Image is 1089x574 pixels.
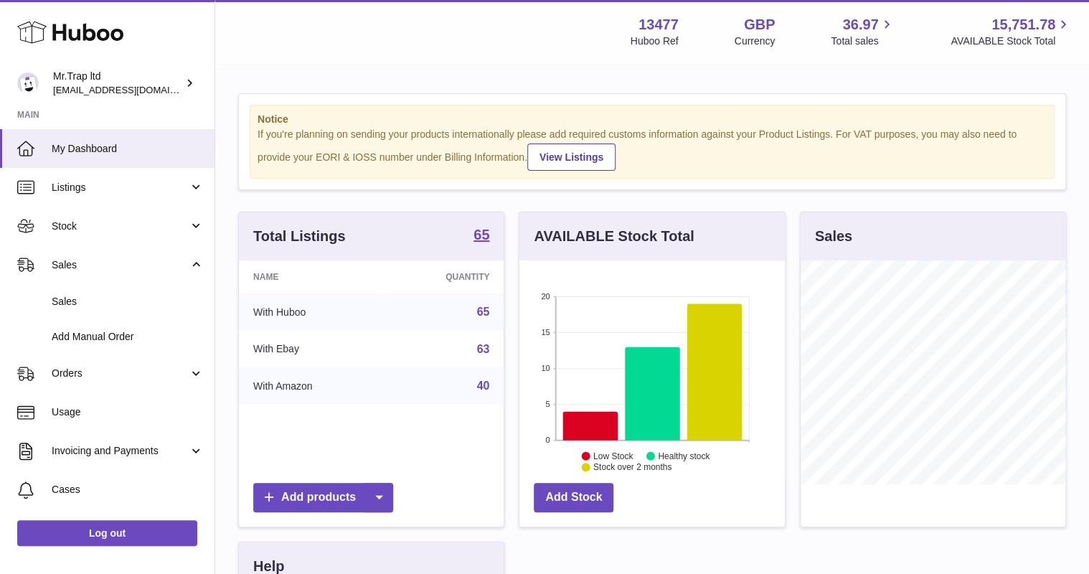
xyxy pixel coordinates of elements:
[991,15,1055,34] span: 15,751.78
[546,436,550,444] text: 0
[527,143,616,171] a: View Listings
[52,258,189,272] span: Sales
[658,451,710,461] text: Healthy stock
[477,306,490,318] a: 65
[542,328,550,337] text: 15
[17,520,197,546] a: Log out
[735,34,775,48] div: Currency
[546,400,550,408] text: 5
[542,364,550,372] text: 10
[253,227,346,246] h3: Total Listings
[638,15,679,34] strong: 13477
[52,142,204,156] span: My Dashboard
[542,292,550,301] text: 20
[831,15,895,48] a: 36.97 Total sales
[473,227,489,242] strong: 65
[52,181,189,194] span: Listings
[239,293,384,331] td: With Huboo
[258,128,1047,171] div: If you're planning on sending your products internationally please add required customs informati...
[52,330,204,344] span: Add Manual Order
[52,295,204,309] span: Sales
[52,483,204,497] span: Cases
[17,72,39,94] img: office@grabacz.eu
[239,331,384,368] td: With Ebay
[477,380,490,392] a: 40
[473,227,489,245] a: 65
[534,227,694,246] h3: AVAILABLE Stock Total
[951,34,1072,48] span: AVAILABLE Stock Total
[815,227,852,246] h3: Sales
[52,444,189,458] span: Invoicing and Payments
[593,462,671,472] text: Stock over 2 months
[842,15,878,34] span: 36.97
[53,84,211,95] span: [EMAIL_ADDRESS][DOMAIN_NAME]
[52,367,189,380] span: Orders
[258,113,1047,126] strong: Notice
[631,34,679,48] div: Huboo Ref
[239,260,384,293] th: Name
[593,451,633,461] text: Low Stock
[53,70,182,97] div: Mr.Trap ltd
[52,220,189,233] span: Stock
[253,483,393,512] a: Add products
[831,34,895,48] span: Total sales
[744,15,775,34] strong: GBP
[384,260,504,293] th: Quantity
[52,405,204,419] span: Usage
[951,15,1072,48] a: 15,751.78 AVAILABLE Stock Total
[239,367,384,405] td: With Amazon
[534,483,613,512] a: Add Stock
[477,343,490,355] a: 63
